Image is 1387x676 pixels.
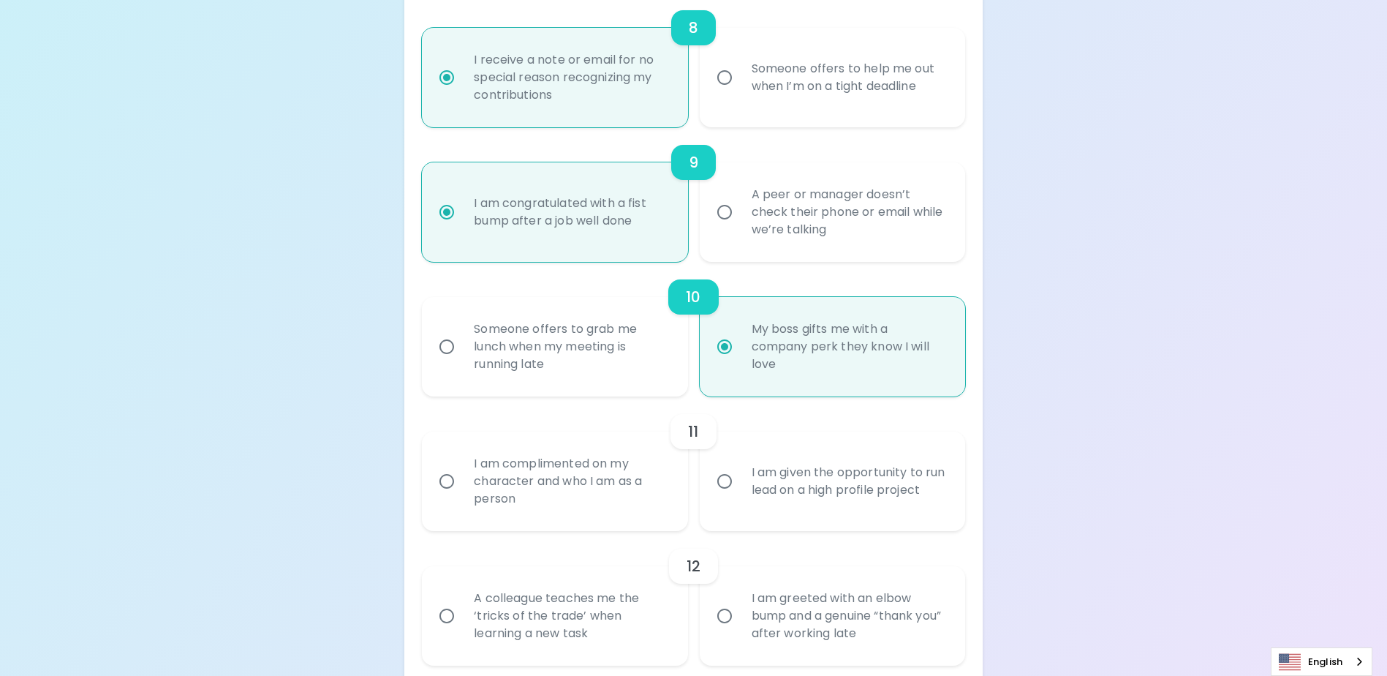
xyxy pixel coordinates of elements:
[740,168,957,256] div: A peer or manager doesn’t check their phone or email while we’re talking
[686,285,700,309] h6: 10
[687,555,700,578] h6: 12
[422,262,964,397] div: choice-group-check
[422,531,964,666] div: choice-group-check
[1271,647,1372,676] div: Language
[1271,648,1372,675] a: English
[462,303,679,391] div: Someone offers to grab me lunch when my meeting is running late
[422,397,964,531] div: choice-group-check
[1271,647,1372,676] aside: Language selected: English
[462,177,679,247] div: I am congratulated with a fist bump after a job well done
[462,34,679,121] div: I receive a note or email for no special reason recognizing my contributions
[740,42,957,113] div: Someone offers to help me out when I’m on a tight deadline
[688,420,698,443] h6: 11
[462,437,679,525] div: I am complimented on my character and who I am as a person
[689,16,698,40] h6: 8
[740,303,957,391] div: My boss gifts me with a company perk they know I will love
[462,572,679,660] div: A colleague teaches me the ‘tricks of the trade’ when learning a new task
[689,151,698,174] h6: 9
[740,446,957,517] div: I am given the opportunity to run lead on a high profile project
[740,572,957,660] div: I am greeted with an elbow bump and a genuine “thank you” after working late
[422,127,964,262] div: choice-group-check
